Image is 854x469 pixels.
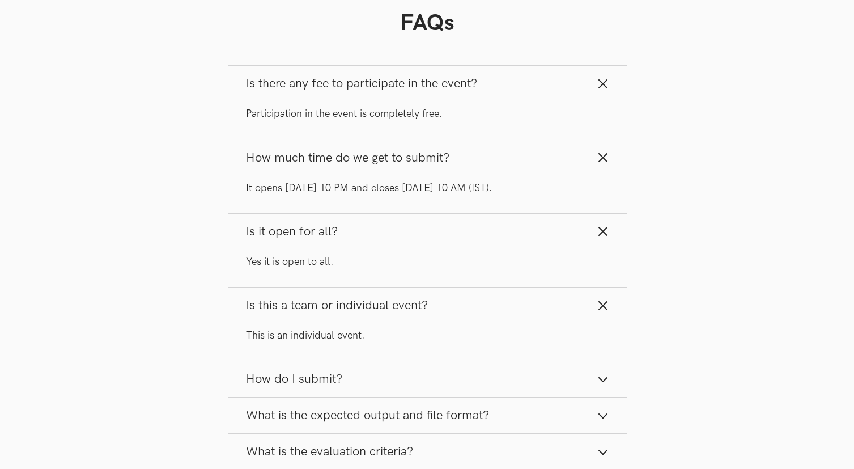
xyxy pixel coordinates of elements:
button: Is it open for all? [228,214,627,250]
span: Is there any fee to participate in the event? [246,76,477,91]
div: How much time do we get to submit? [228,176,627,213]
span: Is it open for all? [246,224,338,239]
div: Is it open for all? [228,250,627,287]
span: How much time do we get to submit? [246,150,449,166]
button: What is the expected output and file format? [228,398,627,433]
h1: FAQs [228,10,627,37]
button: Is there any fee to participate in the event? [228,66,627,102]
p: Participation in the event is completely free. [246,107,609,121]
p: It opens [DATE] 10 PM and closes [DATE] 10 AM (IST). [246,181,609,195]
div: Is there any fee to participate in the event? [228,102,627,139]
span: Is this a team or individual event? [246,298,428,313]
span: How do I submit? [246,371,342,387]
span: What is the evaluation criteria? [246,444,413,459]
p: This is an individual event. [246,328,609,343]
span: What is the expected output and file format? [246,408,489,423]
button: Is this a team or individual event? [228,288,627,323]
button: How much time do we get to submit? [228,140,627,176]
p: Yes it is open to all. [246,255,609,269]
div: Is this a team or individual event? [228,323,627,361]
button: How do I submit? [228,361,627,397]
